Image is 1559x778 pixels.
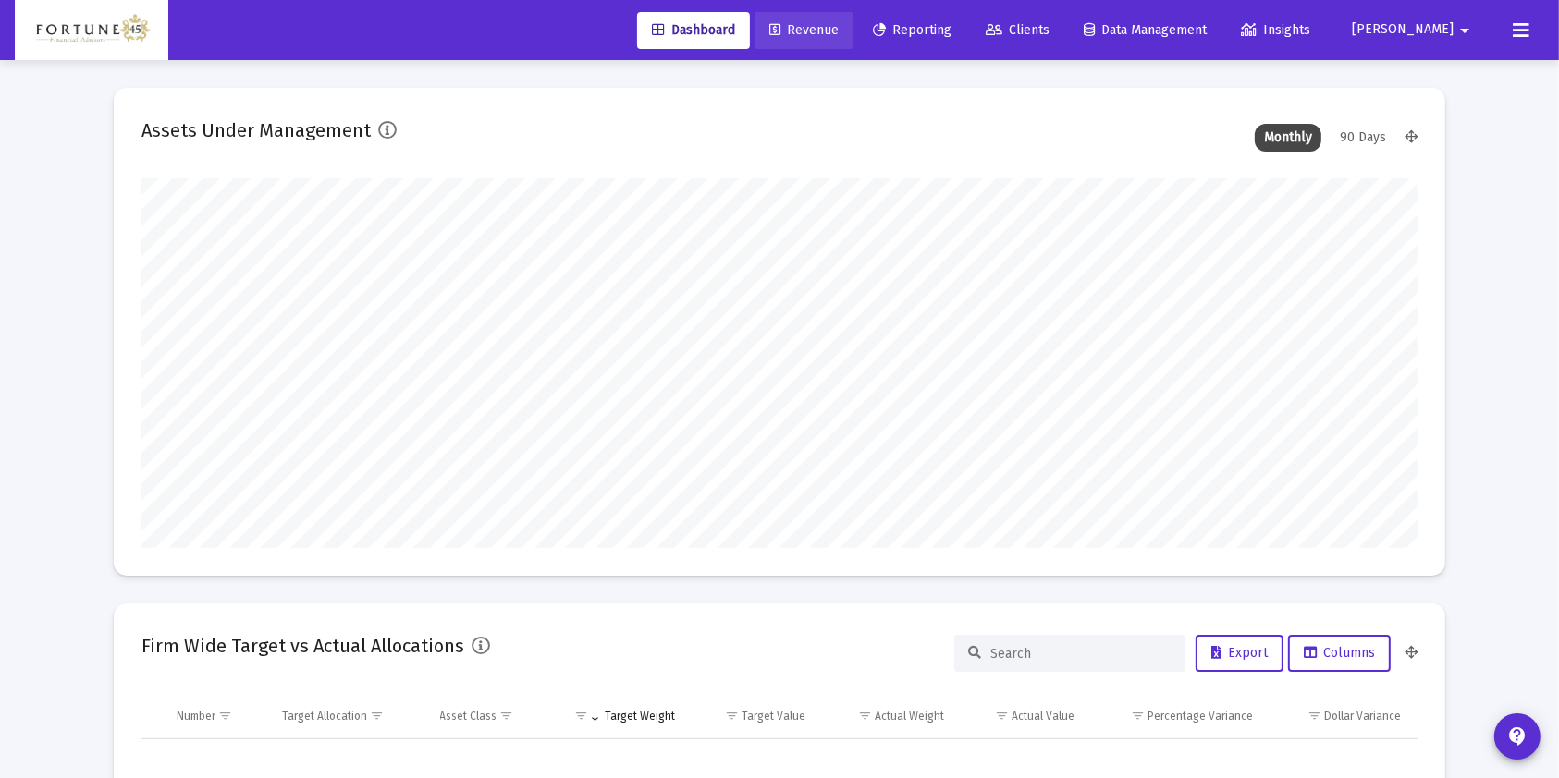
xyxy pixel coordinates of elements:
[1255,124,1321,152] div: Monthly
[1196,635,1283,672] button: Export
[1266,694,1418,738] td: Column Dollar Variance
[164,694,269,738] td: Column Number
[1330,11,1498,48] button: [PERSON_NAME]
[1069,12,1221,49] a: Data Management
[177,709,215,723] div: Number
[1331,124,1395,152] div: 90 Days
[769,22,839,38] span: Revenue
[1211,645,1268,661] span: Export
[637,12,750,49] a: Dashboard
[1012,709,1074,723] div: Actual Value
[742,709,805,723] div: Target Value
[1288,635,1391,672] button: Columns
[652,22,735,38] span: Dashboard
[1087,694,1265,738] td: Column Percentage Variance
[986,22,1050,38] span: Clients
[818,694,957,738] td: Column Actual Weight
[29,12,154,49] img: Dashboard
[688,694,818,738] td: Column Target Value
[549,694,688,738] td: Column Target Weight
[755,12,853,49] a: Revenue
[440,709,497,723] div: Asset Class
[141,115,371,145] h2: Assets Under Management
[858,709,872,723] span: Show filter options for column 'Actual Weight'
[971,12,1064,49] a: Clients
[1241,22,1310,38] span: Insights
[1084,22,1207,38] span: Data Management
[990,646,1172,662] input: Search
[875,709,944,723] div: Actual Weight
[1307,709,1321,723] span: Show filter options for column 'Dollar Variance'
[574,709,588,723] span: Show filter options for column 'Target Weight'
[370,709,384,723] span: Show filter options for column 'Target Allocation'
[269,694,427,738] td: Column Target Allocation
[1304,645,1375,661] span: Columns
[957,694,1087,738] td: Column Actual Value
[1226,12,1325,49] a: Insights
[1148,709,1253,723] div: Percentage Variance
[995,709,1009,723] span: Show filter options for column 'Actual Value'
[1506,725,1528,748] mat-icon: contact_support
[1352,22,1454,38] span: [PERSON_NAME]
[725,709,739,723] span: Show filter options for column 'Target Value'
[141,631,464,661] h2: Firm Wide Target vs Actual Allocations
[500,709,514,723] span: Show filter options for column 'Asset Class'
[1454,12,1476,49] mat-icon: arrow_drop_down
[282,709,367,723] div: Target Allocation
[858,12,966,49] a: Reporting
[1131,709,1145,723] span: Show filter options for column 'Percentage Variance'
[218,709,232,723] span: Show filter options for column 'Number'
[1324,709,1401,723] div: Dollar Variance
[605,709,675,723] div: Target Weight
[427,694,550,738] td: Column Asset Class
[873,22,951,38] span: Reporting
